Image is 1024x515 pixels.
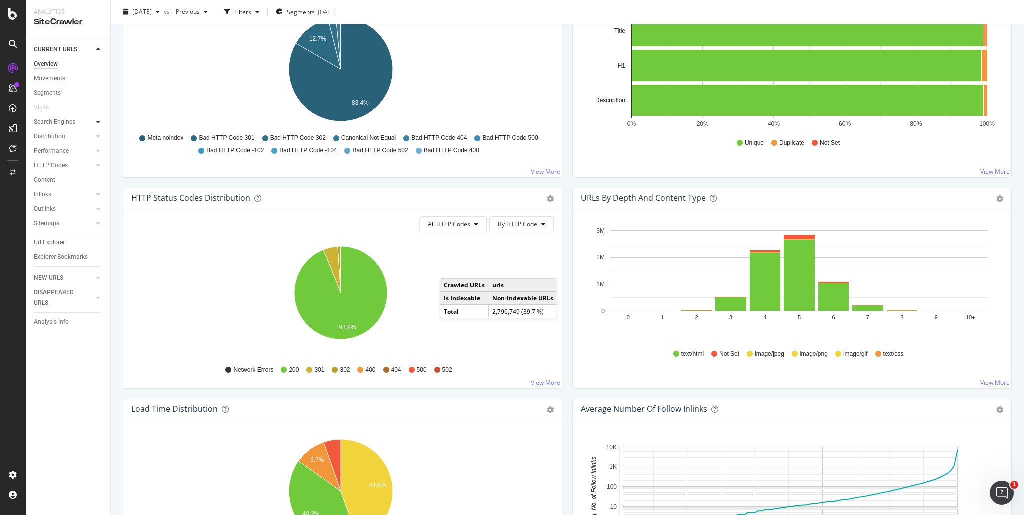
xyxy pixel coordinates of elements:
[233,366,273,374] span: Network Errors
[34,16,102,28] div: SiteCrawler
[34,175,103,185] a: Content
[220,4,263,20] button: Filters
[996,406,1003,413] div: gear
[34,88,61,98] div: Segments
[34,160,68,171] div: HTTP Codes
[966,314,975,320] text: 10+
[547,406,554,413] div: gear
[34,146,69,156] div: Performance
[164,7,172,16] span: vs
[614,27,626,34] text: Title
[996,195,1003,202] div: gear
[34,102,49,113] div: Visits
[609,463,617,470] text: 1K
[695,314,698,320] text: 2
[34,317,69,327] div: Analysis Info
[442,366,452,374] span: 502
[131,13,550,129] svg: A chart.
[34,117,75,127] div: Search Engines
[309,35,326,42] text: 12.7%
[341,134,396,142] span: Canonical Not Equal
[34,146,93,156] a: Performance
[34,218,59,229] div: Sitemaps
[606,444,617,451] text: 10K
[763,314,766,320] text: 4
[34,218,93,229] a: Sitemaps
[270,134,326,142] span: Bad HTTP Code 302
[131,404,218,414] div: Load Time Distribution
[119,4,164,20] button: [DATE]
[779,139,804,147] span: Duplicate
[581,404,707,414] div: Average Number of Follow Inlinks
[369,482,386,489] text: 44.6%
[440,279,489,292] td: Crawled URLs
[419,216,487,232] button: All HTTP Codes
[34,88,103,98] a: Segments
[34,59,58,69] div: Overview
[411,134,467,142] span: Bad HTTP Code 404
[581,224,1000,340] svg: A chart.
[980,378,1010,387] a: View More
[839,120,851,127] text: 60%
[581,13,1000,129] svg: A chart.
[199,134,254,142] span: Bad HTTP Code 301
[131,193,250,203] div: HTTP Status Codes Distribution
[800,350,828,358] span: image/png
[1010,481,1018,489] span: 1
[820,139,840,147] span: Not Set
[866,314,869,320] text: 7
[147,134,183,142] span: Meta noindex
[352,99,369,106] text: 83.4%
[990,481,1014,505] iframe: Intercom live chat
[289,366,299,374] span: 200
[318,7,336,16] div: [DATE]
[661,314,664,320] text: 1
[498,220,537,228] span: By HTTP Code
[883,350,904,358] span: text/css
[980,167,1010,176] a: View More
[234,7,251,16] div: Filters
[34,131,65,142] div: Distribution
[34,189,93,200] a: Inlinks
[132,7,152,16] span: 2025 Aug. 1st
[596,281,605,288] text: 1M
[272,4,340,20] button: Segments[DATE]
[34,237,65,248] div: Url Explorer
[627,120,636,127] text: 0%
[417,366,427,374] span: 500
[34,252,88,262] div: Explorer Bookmarks
[489,216,554,232] button: By HTTP Code
[34,273,93,283] a: NEW URLS
[314,366,324,374] span: 301
[482,134,538,142] span: Bad HTTP Code 500
[488,305,557,318] td: 2,796,749 (39.7 %)
[440,305,489,318] td: Total
[287,7,315,16] span: Segments
[172,7,200,16] span: Previous
[440,292,489,305] td: Is Indexable
[34,273,63,283] div: NEW URLS
[34,131,93,142] a: Distribution
[34,317,103,327] a: Analysis Info
[531,378,560,387] a: View More
[34,44,77,55] div: CURRENT URLS
[428,220,470,228] span: All HTTP Codes
[719,350,739,358] span: Not Set
[581,193,706,203] div: URLs by Depth and Content Type
[34,204,56,214] div: Outlinks
[798,314,801,320] text: 5
[681,350,704,358] span: text/html
[596,254,605,261] text: 2M
[601,308,605,315] text: 0
[755,350,784,358] span: image/jpeg
[547,195,554,202] div: gear
[618,62,626,69] text: H1
[935,314,938,320] text: 9
[531,167,560,176] a: View More
[610,503,617,510] text: 10
[910,120,922,127] text: 80%
[34,287,84,308] div: DISAPPEARED URLS
[172,4,212,20] button: Previous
